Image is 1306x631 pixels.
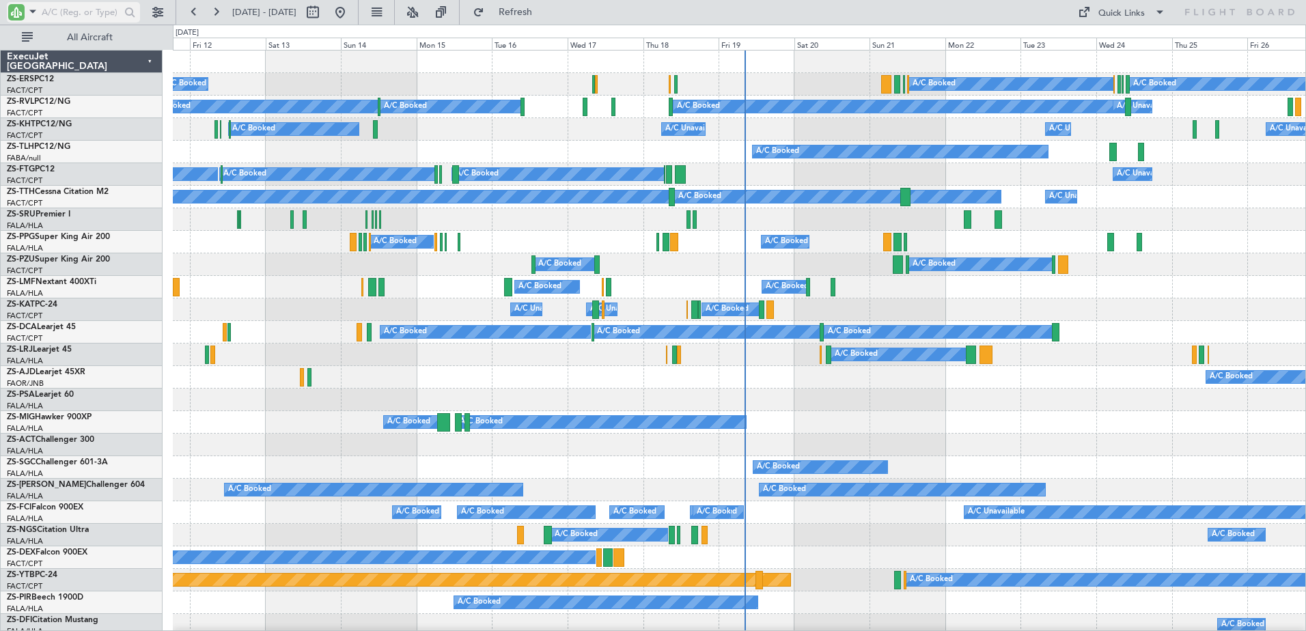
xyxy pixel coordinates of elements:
div: Wed 24 [1096,38,1172,50]
input: A/C (Reg. or Type) [42,2,120,23]
a: FACT/CPT [7,559,42,569]
div: Mon 15 [417,38,492,50]
span: ZS-ERS [7,75,34,83]
div: A/C Booked [460,412,503,432]
div: A/C Booked [458,592,501,613]
div: A/C Unavailable [665,119,722,139]
span: ZS-PZU [7,255,35,264]
a: FACT/CPT [7,333,42,343]
span: ZS-AJD [7,368,36,376]
a: FACT/CPT [7,311,42,321]
div: A/C Unavailable [1117,96,1173,117]
span: ZS-PIR [7,593,31,602]
div: A/C Booked [766,277,809,297]
div: A/C Booked [228,479,271,500]
div: A/C Unavailable [968,502,1025,522]
div: A/C Unavailable [514,299,571,320]
a: ZS-PPGSuper King Air 200 [7,233,110,241]
a: FACT/CPT [7,130,42,141]
div: A/C Booked [518,277,561,297]
div: A/C Unavailable [1049,186,1106,207]
div: A/C Booked [763,479,806,500]
a: FALA/HLA [7,446,43,456]
a: ZS-PZUSuper King Air 200 [7,255,110,264]
span: ZS-DFI [7,616,32,624]
a: FALA/HLA [7,243,43,253]
div: A/C Booked [757,457,800,477]
div: Fri 19 [719,38,794,50]
span: ZS-[PERSON_NAME] [7,481,86,489]
span: ZS-MIG [7,413,35,421]
span: Refresh [487,8,544,17]
div: Thu 18 [643,38,719,50]
div: A/C Booked [597,322,640,342]
div: A/C Booked [913,254,956,275]
div: A/C Booked [384,322,427,342]
span: ZS-SGC [7,458,36,466]
a: ZS-[PERSON_NAME]Challenger 604 [7,481,145,489]
span: ZS-PPG [7,233,35,241]
a: ZS-RVLPC12/NG [7,98,70,106]
span: ZS-SRU [7,210,36,219]
div: Tue 23 [1020,38,1096,50]
div: A/C Booked [828,322,871,342]
a: ZS-DFICitation Mustang [7,616,98,624]
button: Refresh [467,1,548,23]
span: ZS-LRJ [7,346,33,354]
a: ZS-NGSCitation Ultra [7,526,89,534]
span: ZS-PSA [7,391,35,399]
a: FALA/HLA [7,604,43,614]
a: ZS-MIGHawker 900XP [7,413,92,421]
div: Mon 22 [945,38,1021,50]
a: ZS-SGCChallenger 601-3A [7,458,108,466]
div: Sat 13 [266,38,342,50]
span: ZS-ACT [7,436,36,444]
div: A/C Booked [1133,74,1176,94]
a: FABA/null [7,153,41,163]
div: [DATE] [176,27,199,39]
a: ZS-ERSPC12 [7,75,54,83]
div: A/C Booked [223,164,266,184]
div: A/C Booked [387,412,430,432]
span: ZS-FTG [7,165,35,173]
a: ZS-YTBPC-24 [7,571,57,579]
a: ZS-SRUPremier I [7,210,70,219]
div: A/C Booked [765,232,808,252]
div: A/C Booked [678,186,721,207]
div: A/C Booked [677,96,720,117]
div: A/C Unavailable [590,299,647,320]
a: ZS-ACTChallenger 300 [7,436,94,444]
div: A/C Booked [163,74,206,94]
div: A/C Booked [374,232,417,252]
a: ZS-LMFNextant 400XTi [7,278,96,286]
a: ZS-FCIFalcon 900EX [7,503,83,511]
a: FACT/CPT [7,85,42,96]
div: Thu 25 [1172,38,1248,50]
span: ZS-RVL [7,98,34,106]
div: A/C Booked [613,502,656,522]
a: FACT/CPT [7,581,42,591]
a: ZS-PSALearjet 60 [7,391,74,399]
div: A/C Booked [756,141,799,162]
div: Wed 17 [568,38,643,50]
div: Tue 16 [492,38,568,50]
div: A/C Booked [555,524,598,545]
a: FACT/CPT [7,266,42,276]
a: FALA/HLA [7,491,43,501]
div: Sun 21 [870,38,945,50]
div: A/C Booked [384,96,427,117]
div: Sat 20 [794,38,870,50]
a: ZS-DCALearjet 45 [7,323,76,331]
span: ZS-TTH [7,188,35,196]
div: A/C Booked [1212,524,1255,545]
a: FALA/HLA [7,356,43,366]
span: ZS-LMF [7,278,36,286]
span: ZS-YTB [7,571,35,579]
div: Fri 12 [190,38,266,50]
div: A/C Unavailable [1117,164,1173,184]
span: ZS-NGS [7,526,37,534]
div: A/C Booked [232,119,275,139]
a: ZS-DEXFalcon 900EX [7,548,87,557]
span: All Aircraft [36,33,144,42]
a: ZS-FTGPC12 [7,165,55,173]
